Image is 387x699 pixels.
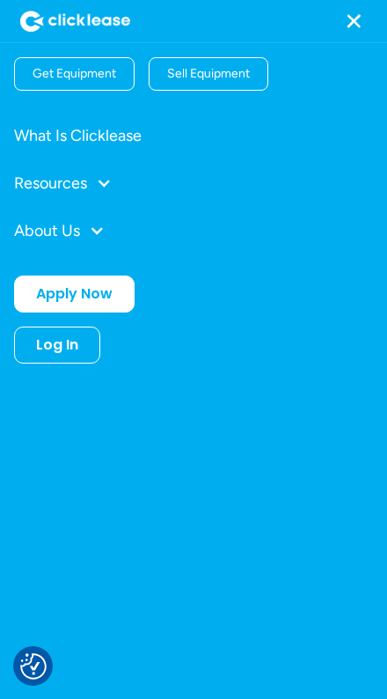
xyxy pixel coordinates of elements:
img: Clicklease logo [20,11,130,33]
div: About Us [14,223,80,239]
a: home [11,11,130,33]
img: Revisit consent button [20,653,47,680]
div: Log In [36,336,78,354]
div: About Us [14,214,373,247]
div: Resources [14,166,373,200]
div: Resources [14,175,87,191]
a: Apply Now [14,276,135,313]
div: Get Equipment [26,58,123,90]
button: Consent Preferences [20,653,47,680]
div: Sell Equipment [160,58,257,90]
a: What Is Clicklease [14,119,373,152]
